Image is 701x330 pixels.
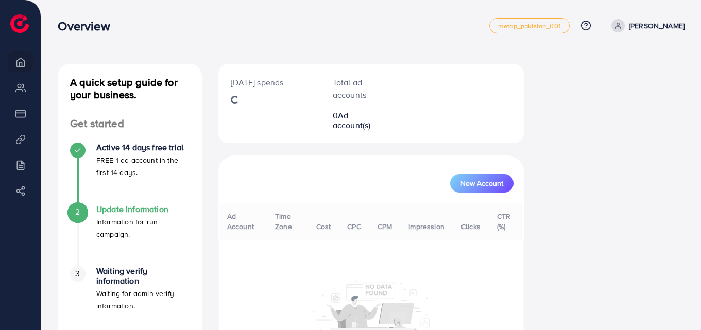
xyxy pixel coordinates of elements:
h4: Active 14 days free trial [96,143,190,152]
a: metap_pakistan_001 [489,18,570,33]
li: Active 14 days free trial [58,143,202,204]
p: [DATE] spends [231,76,308,89]
img: logo [10,14,29,33]
span: Ad account(s) [333,110,371,131]
a: [PERSON_NAME] [607,19,685,32]
li: Update Information [58,204,202,266]
p: Waiting for admin verify information. [96,287,190,312]
p: Total ad accounts [333,76,384,101]
li: Waiting verify information [58,266,202,328]
h4: A quick setup guide for your business. [58,76,202,101]
h3: Overview [58,19,118,33]
p: Information for run campaign. [96,216,190,240]
button: New Account [450,174,514,193]
span: 3 [75,268,80,280]
span: metap_pakistan_001 [498,23,561,29]
h4: Waiting verify information [96,266,190,286]
h4: Get started [58,117,202,130]
p: FREE 1 ad account in the first 14 days. [96,154,190,179]
span: 2 [75,206,80,218]
h2: 0 [333,111,384,130]
span: New Account [460,180,503,187]
h4: Update Information [96,204,190,214]
p: [PERSON_NAME] [629,20,685,32]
